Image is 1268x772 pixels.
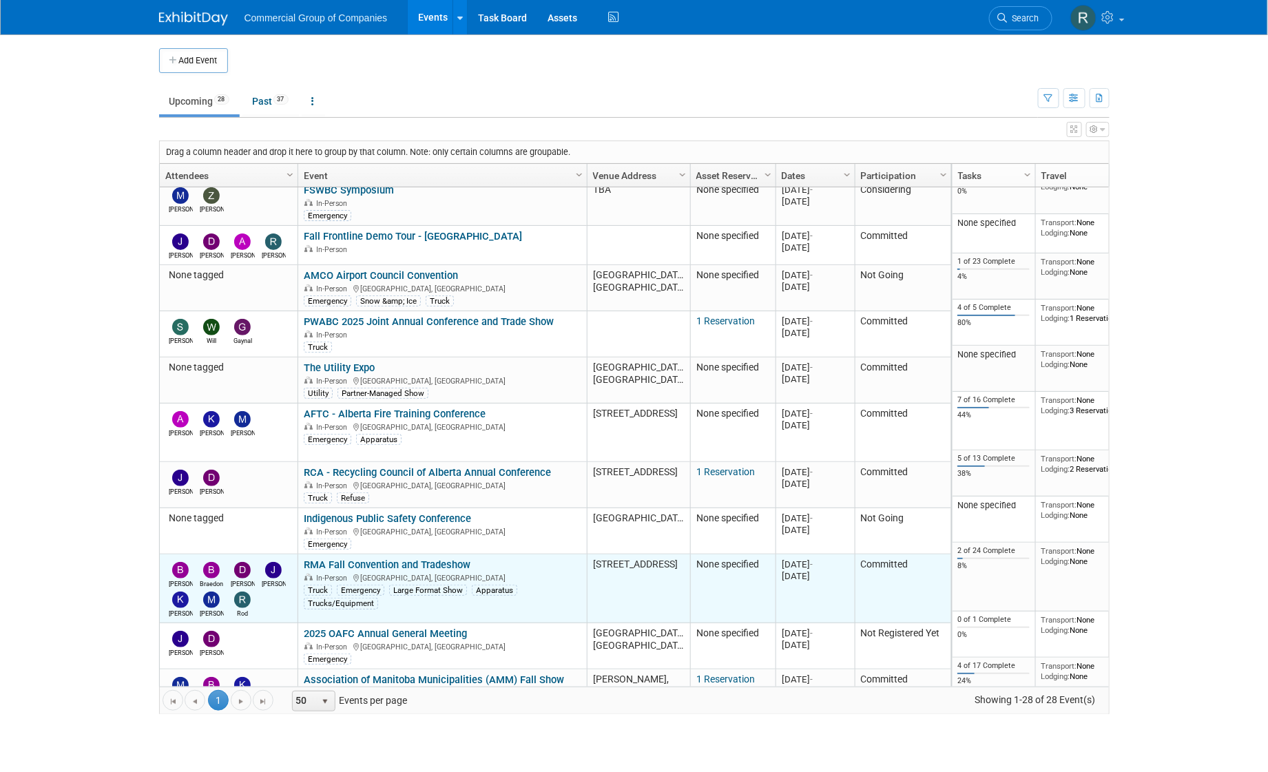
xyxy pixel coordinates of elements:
[1041,500,1140,520] div: None None
[304,199,313,206] img: In-Person Event
[696,674,755,685] a: 1 Reservation
[304,377,313,384] img: In-Person Event
[234,677,251,693] img: Kris Kaminski
[1041,228,1070,238] span: Lodging:
[172,319,189,335] img: Suzanne LaFrance
[258,696,269,707] span: Go to the last page
[1041,395,1077,405] span: Transport:
[304,408,486,420] a: AFTC - Alberta Fire Training Conference
[1041,218,1077,227] span: Transport:
[316,245,351,254] span: In-Person
[304,574,313,581] img: In-Person Event
[169,428,193,438] div: Adam Dingman
[782,685,849,697] div: [DATE]
[958,164,1026,187] a: Tasks
[304,559,470,571] a: RMA Fall Convention and Tradeshow
[855,265,951,311] td: Not Going
[1041,625,1070,635] span: Lodging:
[1041,615,1140,635] div: None None
[957,318,1030,328] div: 80%
[587,357,690,404] td: [GEOGRAPHIC_DATA], [GEOGRAPHIC_DATA]
[696,230,759,241] span: None specified
[696,184,759,195] span: None specified
[304,492,332,503] div: Truck
[265,233,282,250] img: Richard Gale
[200,204,224,214] div: Zachary Button
[782,512,849,524] div: [DATE]
[304,284,313,291] img: In-Person Event
[172,631,189,647] img: Jamie Zimmerman
[160,141,1109,163] div: Drag a column header and drop it here to group by that column. Note: only certain columns are gro...
[337,492,369,503] div: Refuse
[957,395,1030,405] div: 7 of 16 Complete
[572,164,587,185] a: Column Settings
[587,265,690,311] td: [GEOGRAPHIC_DATA], [GEOGRAPHIC_DATA]
[855,669,951,716] td: Committed
[203,233,220,250] img: Derek MacDonald
[234,562,251,578] img: David West
[782,315,849,327] div: [DATE]
[810,231,813,241] span: -
[172,592,189,608] img: Kelly Mayhew
[172,187,189,204] img: Mike Thomson
[1041,546,1077,556] span: Transport:
[1041,464,1070,474] span: Lodging:
[1041,218,1140,238] div: None None
[169,578,193,589] div: Brennan Kapler
[167,696,178,707] span: Go to the first page
[855,357,951,404] td: Committed
[214,94,229,105] span: 28
[245,12,388,23] span: Commercial Group of Companies
[782,478,849,490] div: [DATE]
[855,226,951,265] td: Committed
[159,12,228,25] img: ExhibitDay
[1041,349,1140,369] div: None None
[810,513,813,523] span: -
[304,282,581,294] div: [GEOGRAPHIC_DATA], [GEOGRAPHIC_DATA]
[304,362,375,374] a: The Utility Expo
[231,690,251,711] a: Go to the next page
[316,528,351,536] span: In-Person
[782,570,849,582] div: [DATE]
[1041,303,1140,323] div: None 1 Reservation
[236,696,247,707] span: Go to the next page
[810,628,813,638] span: -
[304,525,581,537] div: [GEOGRAPHIC_DATA], [GEOGRAPHIC_DATA]
[389,585,467,596] div: Large Format Show
[962,690,1108,709] span: Showing 1-28 of 28 Event(s)
[304,269,458,282] a: AMCO Airport Council Convention
[316,423,351,432] span: In-Person
[163,690,183,711] a: Go to the first page
[696,269,759,280] span: None specified
[1041,313,1070,323] span: Lodging:
[304,654,351,665] div: Emergency
[208,690,229,711] span: 1
[262,250,286,260] div: Richard Gale
[304,295,351,306] div: Emergency
[1041,257,1140,277] div: None None
[172,562,189,578] img: Brennan Kapler
[304,585,332,596] div: Truck
[203,411,220,428] img: Kelly Mayhew
[304,388,333,399] div: Utility
[304,423,313,430] img: In-Person Event
[1041,556,1070,566] span: Lodging:
[337,585,384,596] div: Emergency
[304,512,471,525] a: Indigenous Public Safety Conference
[855,311,951,357] td: Committed
[242,88,299,114] a: Past37
[203,592,220,608] img: Mike Feduniw
[782,373,849,385] div: [DATE]
[316,377,351,386] span: In-Person
[231,250,255,260] div: Alexander Cafovski
[304,434,351,445] div: Emergency
[957,630,1030,640] div: 0%
[304,342,332,353] div: Truck
[1041,661,1140,681] div: None None
[282,164,298,185] a: Column Settings
[253,690,273,711] a: Go to the last page
[810,270,813,280] span: -
[316,574,351,583] span: In-Person
[172,677,189,693] img: Mitch Mesenchuk
[957,187,1030,196] div: 0%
